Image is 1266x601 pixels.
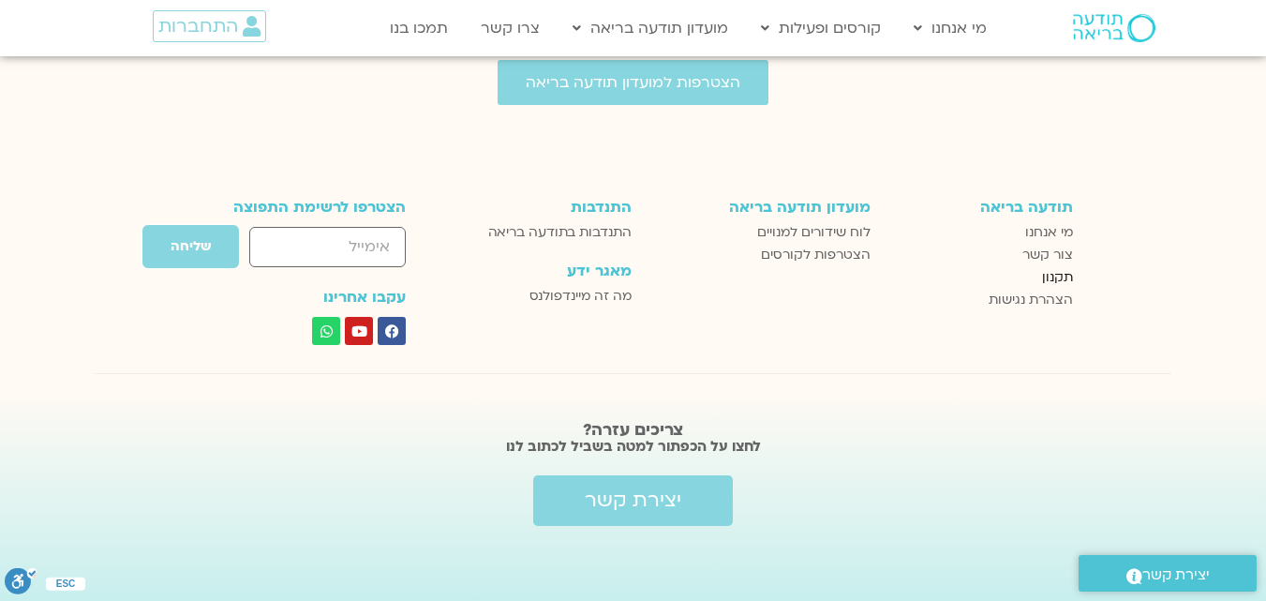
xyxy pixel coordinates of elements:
[989,289,1073,311] span: הצהרת נגישות
[145,437,1121,456] h2: לחצו על הכפתור למטה בשביל לכתוב לנו
[457,199,631,216] h3: התנדבות
[1022,244,1073,266] span: צור קשר
[563,10,737,46] a: מועדון תודעה בריאה
[457,285,631,308] a: מה זה מיינדפולנס
[904,10,996,46] a: מי אנחנו
[457,263,631,279] h3: מאגר ידע
[752,10,890,46] a: קורסים ופעילות
[889,289,1073,311] a: הצהרת נגישות
[145,421,1121,440] h2: צריכים עזרה?
[533,475,733,526] a: יצירת קשר
[249,227,406,267] input: אימייל
[529,285,632,308] span: מה זה מיינדפולנס
[488,221,632,244] span: התנדבות בתודעה בריאה
[889,221,1073,244] a: מי אנחנו
[457,221,631,244] a: התנדבות בתודעה בריאה
[1042,266,1073,289] span: תקנון
[889,199,1073,216] h3: תודעה בריאה
[650,221,871,244] a: לוח שידורים למנויים
[141,224,240,269] button: שליחה
[757,221,871,244] span: לוח שידורים למנויים
[498,60,768,105] a: הצטרפות למועדון תודעה בריאה
[585,489,681,512] span: יצירת קשר
[650,244,871,266] a: הצטרפות לקורסים
[194,199,407,216] h3: הצטרפו לרשימת התפוצה
[471,10,549,46] a: צרו קשר
[194,224,407,278] form: טופס חדש
[380,10,457,46] a: תמכו בנו
[761,244,871,266] span: הצטרפות לקורסים
[1025,221,1073,244] span: מי אנחנו
[171,239,211,254] span: שליחה
[1073,14,1155,42] img: תודעה בריאה
[889,244,1073,266] a: צור קשר
[158,16,238,37] span: התחברות
[889,266,1073,289] a: תקנון
[1142,563,1210,588] span: יצירת קשר
[650,199,871,216] h3: מועדון תודעה בריאה
[153,10,266,42] a: התחברות
[526,74,740,91] span: הצטרפות למועדון תודעה בריאה
[194,289,407,306] h3: עקבו אחרינו
[1079,555,1257,592] a: יצירת קשר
